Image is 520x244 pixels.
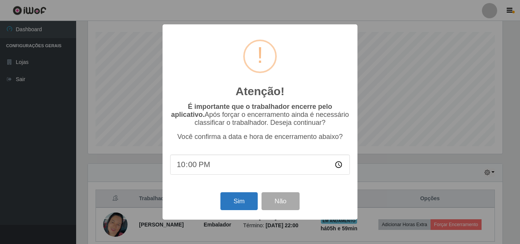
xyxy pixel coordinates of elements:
[171,103,332,118] b: É importante que o trabalhador encerre pelo aplicativo.
[262,192,299,210] button: Não
[170,103,350,127] p: Após forçar o encerramento ainda é necessário classificar o trabalhador. Deseja continuar?
[236,85,284,98] h2: Atenção!
[170,133,350,141] p: Você confirma a data e hora de encerramento abaixo?
[220,192,257,210] button: Sim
